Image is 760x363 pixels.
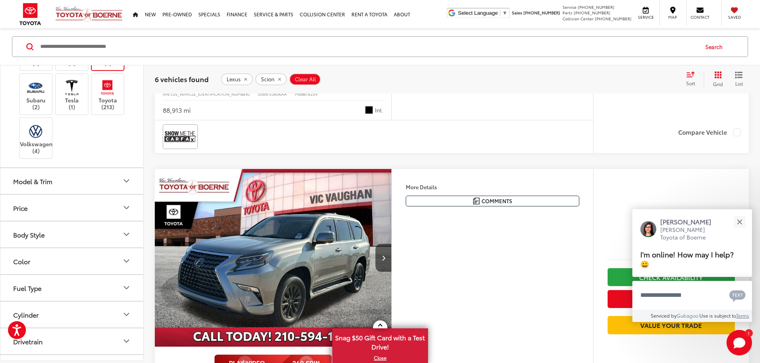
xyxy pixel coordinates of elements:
button: Get Price Now [608,290,735,308]
label: Tesla (1) [56,78,88,110]
span: Int. [375,106,383,114]
a: Check Availability [608,268,735,286]
svg: Text [729,289,746,302]
span: [US_VEHICLE_IDENTIFICATION_NUMBER] [171,91,250,97]
div: 2023 Lexus GX 460 0 [154,169,392,347]
span: Sales [512,10,522,16]
span: Contact [691,14,709,20]
span: Comments [482,197,512,205]
img: 2023 Lexus GX 460 [154,169,392,347]
span: 6259 [308,91,318,97]
div: Model & Trim [13,177,52,184]
label: Scion (2) [92,53,124,66]
button: List View [729,71,749,87]
span: $52,200 [608,214,735,233]
span: Scion [261,76,274,82]
span: Service [637,14,655,20]
span: Sort [686,80,695,86]
button: PricePrice [0,194,144,220]
div: Cylinder [122,310,131,319]
div: Body Style [122,230,131,239]
span: VIN: [163,91,171,97]
button: Next image [375,244,391,272]
span: Snag $50 Gift Card with a Test Drive! [333,329,427,353]
span: Model: [295,91,308,97]
span: Stock: [258,91,269,97]
button: Body StyleBody Style [0,221,144,247]
button: DrivetrainDrivetrain [0,328,144,354]
label: Nissan (8) [20,53,52,66]
img: View CARFAX report [164,126,196,147]
a: Value Your Trade [608,316,735,334]
img: Vic Vaughan Toyota of Boerne in Boerne, TX) [97,78,118,96]
div: Drivetrain [13,337,43,345]
span: Lexus [227,76,241,82]
span: Clear All [295,76,316,82]
button: Comments [406,196,579,206]
button: CylinderCylinder [0,301,144,327]
label: Volkswagen (4) [20,122,52,154]
div: Price [122,203,131,212]
input: Search by Make, Model, or Keyword [39,37,698,56]
a: 2023 Lexus GX 4602023 Lexus GX 4602023 Lexus GX 4602023 Lexus GX 460 [154,169,392,347]
img: Vic Vaughan Toyota of Boerne in Boerne, TX) [25,78,47,96]
div: Close[PERSON_NAME][PERSON_NAME] Toyota of BoerneI'm online! How may I help? 😀Type your messageCha... [632,209,752,322]
h4: More Details [406,184,579,190]
div: Price [13,204,28,211]
span: [DATE] Price: [608,237,735,245]
img: Vic Vaughan Toyota of Boerne in Boerne, TX) [25,122,47,141]
span: Use is subject to [699,312,736,319]
p: [PERSON_NAME] Toyota of Boerne [660,226,719,241]
a: Select Language​ [458,10,507,16]
span: Map [664,14,681,20]
button: Clear All [289,73,321,85]
span: [PHONE_NUMBER] [574,10,610,16]
a: Terms [736,312,749,319]
button: Search [698,37,734,57]
p: [PERSON_NAME] [660,217,719,226]
label: Subaru (2) [20,78,52,110]
button: Toggle Chat Window [726,330,752,355]
button: Grid View [704,71,729,87]
a: Gubagoo. [677,312,699,319]
div: Body Style [13,230,45,238]
div: 88,913 mi [163,106,191,115]
button: Close [731,213,748,230]
div: Fuel Type [13,284,41,291]
label: Toyota (213) [92,78,124,110]
span: Select Language [458,10,498,16]
span: [PHONE_NUMBER] [523,10,560,16]
span: ▼ [502,10,507,16]
span: [PHONE_NUMBER] [578,4,614,10]
label: Compare Vehicle [678,128,741,136]
div: Cylinder [13,310,39,318]
span: Service [563,4,576,10]
span: [PHONE_NUMBER] [595,16,632,22]
img: Vic Vaughan Toyota of Boerne [55,6,123,22]
span: Grid [713,80,723,87]
svg: Start Chat [726,330,752,355]
button: Chat with SMS [727,286,748,304]
button: Model & TrimModel & Trim [0,168,144,194]
button: Fuel TypeFuel Type [0,275,144,300]
img: Vic Vaughan Toyota of Boerne in Boerne, TX) [61,78,83,96]
button: remove Lexus [221,73,253,85]
div: Color [13,257,30,265]
span: List [735,80,743,86]
div: Fuel Type [122,283,131,292]
span: Serviced by [651,312,677,319]
span: Black [365,106,373,114]
span: Saved [726,14,743,20]
img: Comments [473,198,480,204]
span: 1 [748,331,750,335]
span: Parts [563,10,572,16]
span: 6 vehicles found [155,74,209,83]
button: Select sort value [682,71,704,87]
button: remove Scion [255,73,287,85]
div: Color [122,256,131,266]
label: RAM (2) [56,53,88,66]
textarea: Type your message [632,281,752,310]
span: I'm online! How may I help? 😀 [640,249,734,269]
